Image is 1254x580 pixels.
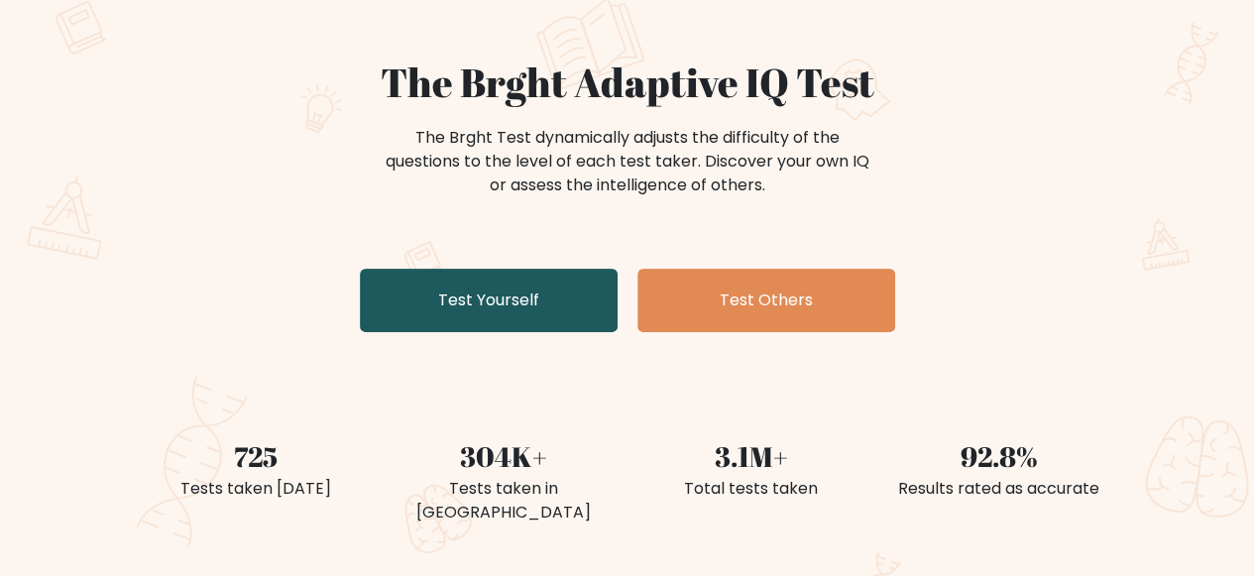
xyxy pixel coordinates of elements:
div: The Brght Test dynamically adjusts the difficulty of the questions to the level of each test take... [380,126,875,197]
div: Results rated as accurate [887,477,1111,501]
a: Test Yourself [360,269,618,332]
div: Tests taken [DATE] [144,477,368,501]
div: Tests taken in [GEOGRAPHIC_DATA] [392,477,616,524]
div: 3.1M+ [639,435,863,477]
a: Test Others [637,269,895,332]
div: 92.8% [887,435,1111,477]
div: Total tests taken [639,477,863,501]
div: 304K+ [392,435,616,477]
h1: The Brght Adaptive IQ Test [144,58,1111,106]
div: 725 [144,435,368,477]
